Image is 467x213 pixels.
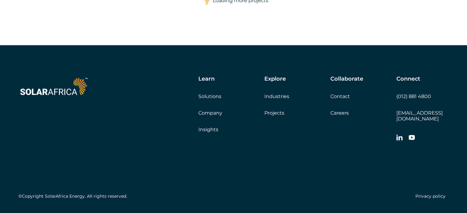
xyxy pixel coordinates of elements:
a: Contact [330,93,350,99]
h5: Collaborate [330,76,363,82]
h5: ©Copyright SolarAfrica Energy. All rights reserved. [18,193,127,199]
a: Industries [264,93,289,99]
a: [EMAIL_ADDRESS][DOMAIN_NAME] [396,110,443,121]
a: Careers [330,110,349,116]
h5: Connect [396,76,420,82]
h5: Explore [264,76,286,82]
a: Privacy policy [415,193,446,199]
a: Projects [264,110,284,116]
a: Insights [198,126,218,132]
a: Solutions [198,93,221,99]
h5: Learn [198,76,215,82]
a: Company [198,110,222,116]
a: (012) 881 4800 [396,93,431,99]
